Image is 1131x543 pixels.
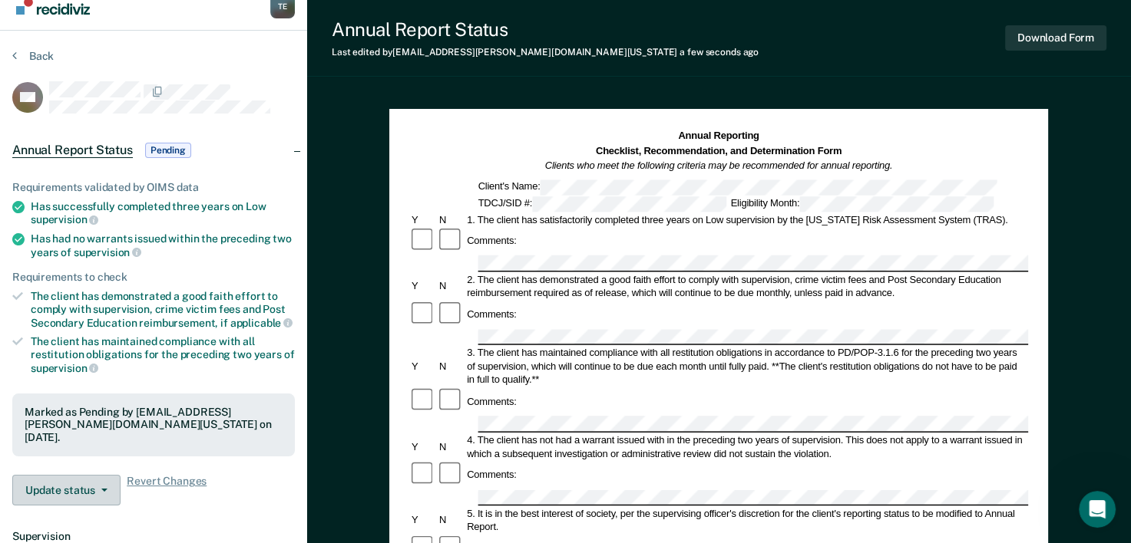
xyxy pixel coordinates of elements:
div: N [437,280,465,293]
div: N [437,212,465,225]
div: 1. The client has satisfactorily completed three years on Low supervision by the [US_STATE] Risk ... [465,212,1029,225]
div: 5. It is in the best interest of society, per the supervising officer's discretion for the client... [465,507,1029,534]
div: Marked as Pending by [EMAIL_ADDRESS][PERSON_NAME][DOMAIN_NAME][US_STATE] on [DATE]. [25,406,283,444]
div: The client has maintained compliance with all restitution obligations for the preceding two years of [31,335,295,374]
strong: Annual Reporting [679,130,759,141]
div: 2. The client has demonstrated a good faith effort to comply with supervision, crime victim fees ... [465,273,1029,300]
div: The client has demonstrated a good faith effort to comply with supervision, crime victim fees and... [31,290,295,329]
iframe: Intercom live chat [1079,491,1116,528]
span: supervision [31,362,98,374]
span: Revert Changes [127,475,207,505]
span: supervision [74,246,141,258]
button: Update status [12,475,121,505]
div: Has successfully completed three years on Low [31,200,295,226]
div: Y [409,514,437,527]
div: Y [409,280,437,293]
span: supervision [31,213,98,225]
div: Y [409,360,437,373]
div: Y [409,212,437,225]
div: Requirements validated by OIMS data [12,181,295,194]
span: Pending [145,143,191,158]
div: 3. The client has maintained compliance with all restitution obligations in accordance to PD/POP-... [465,347,1029,387]
button: Download Form [1005,25,1106,51]
strong: Checklist, Recommendation, and Determination Form [596,145,842,156]
div: 4. The client has not had a warrant issued with in the preceding two years of supervision. This d... [465,433,1029,460]
div: Last edited by [EMAIL_ADDRESS][PERSON_NAME][DOMAIN_NAME][US_STATE] [332,47,759,58]
span: applicable [230,317,293,329]
div: N [437,360,465,373]
div: Comments: [465,234,519,247]
button: Back [12,49,54,63]
div: N [437,440,465,453]
div: Annual Report Status [332,18,759,41]
div: N [437,514,465,527]
div: Comments: [465,394,519,407]
span: a few seconds ago [680,47,759,58]
div: Comments: [465,468,519,481]
em: Clients who meet the following criteria may be recommended for annual reporting. [545,160,893,171]
span: Annual Report Status [12,143,133,158]
div: TDCJ/SID #: [476,196,729,212]
div: Requirements to check [12,271,295,284]
div: Y [409,440,437,453]
div: Client's Name: [476,179,1000,195]
div: Comments: [465,308,519,321]
div: Eligibility Month: [729,196,996,212]
div: Has had no warrants issued within the preceding two years of [31,232,295,258]
dt: Supervision [12,530,295,543]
